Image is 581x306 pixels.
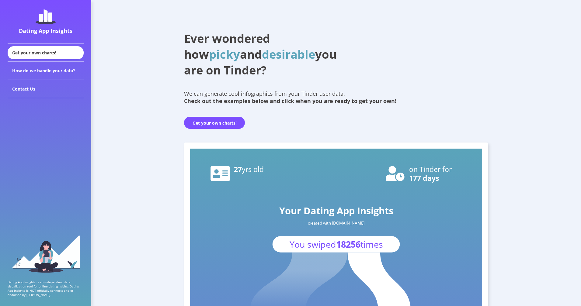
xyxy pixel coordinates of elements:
div: How do we handle your data? [8,62,84,80]
text: created with [DOMAIN_NAME] [308,220,364,226]
span: picky [209,46,240,62]
h1: Ever wondered how and you are on Tinder? [184,30,351,78]
img: dating-app-insights-logo.5abe6921.svg [36,9,56,24]
text: You swiped [290,238,383,250]
div: Contact Us [8,80,84,98]
text: Your Dating App Insights [279,204,393,217]
text: 177 days [409,173,439,183]
div: We can generate cool infographics from your Tinder user data. [184,90,488,105]
img: sidebar_girl.91b9467e.svg [12,235,80,273]
div: Get your own charts! [8,46,84,59]
button: Get your own charts! [184,117,245,129]
b: Check out the examples below and click when you are ready to get your own! [184,97,396,105]
div: Dating App Insights [9,27,82,34]
tspan: 18256 [336,238,360,250]
p: Dating App Insights is an independent data visualization tool for online dating habits. Dating Ap... [8,280,84,297]
span: desirable [262,46,315,62]
text: 27 [234,164,264,174]
text: on Tinder for [409,164,452,174]
tspan: yrs old [242,164,264,174]
tspan: times [360,238,383,250]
